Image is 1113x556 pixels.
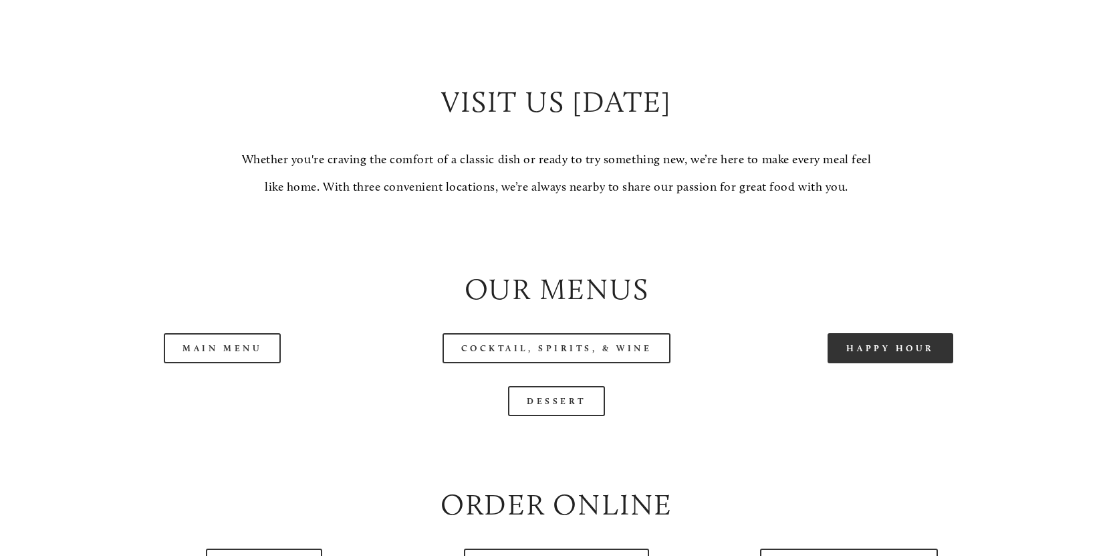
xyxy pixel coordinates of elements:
h2: Visit Us [DATE] [234,82,879,123]
p: Whether you're craving the comfort of a classic dish or ready to try something new, we’re here to... [234,146,879,201]
h2: Order Online [67,484,1046,526]
a: Happy Hour [828,333,953,363]
a: Dessert [508,386,605,416]
h2: Our Menus [67,269,1046,310]
a: Main Menu [164,333,281,363]
a: Cocktail, Spirits, & Wine [443,333,671,363]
